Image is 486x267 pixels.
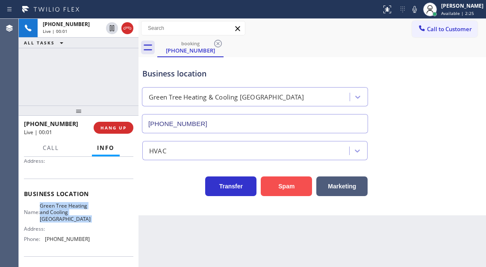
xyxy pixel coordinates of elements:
input: Phone Number [142,114,368,133]
button: Call to Customer [412,21,477,37]
div: (929) 297-9170 [158,38,223,56]
div: HVAC [149,146,166,156]
span: Live | 00:01 [24,129,52,136]
span: Live | 00:01 [43,28,68,34]
span: Available | 2:25 [441,10,474,16]
span: Info [97,144,115,152]
span: [PHONE_NUMBER] [24,120,78,128]
span: Address: [24,158,47,164]
span: Call to Customer [427,25,472,33]
span: [PHONE_NUMBER] [43,21,90,28]
span: HANG UP [100,125,127,131]
button: ALL TASKS [19,38,72,48]
span: Green Tree Heating and Cooling [GEOGRAPHIC_DATA] [40,202,91,222]
div: [PHONE_NUMBER] [158,47,223,54]
div: Business location [142,68,368,79]
input: Search [141,21,245,35]
span: Phone: [24,236,45,242]
div: booking [158,40,223,47]
button: Info [92,140,120,156]
span: Address: [24,226,47,232]
button: Transfer [205,176,256,196]
button: Mute [409,3,421,15]
span: Name: [24,209,40,215]
div: Green Tree Heating & Cooling [GEOGRAPHIC_DATA] [149,92,304,102]
span: Business location [24,190,133,198]
span: Call [43,144,59,152]
button: Spam [261,176,312,196]
button: Hold Customer [106,22,118,34]
div: [PERSON_NAME] [441,2,483,9]
button: HANG UP [94,122,133,134]
button: Marketing [316,176,368,196]
span: [PHONE_NUMBER] [45,236,90,242]
span: ALL TASKS [24,40,55,46]
button: Hang up [121,22,133,34]
button: Call [38,140,64,156]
